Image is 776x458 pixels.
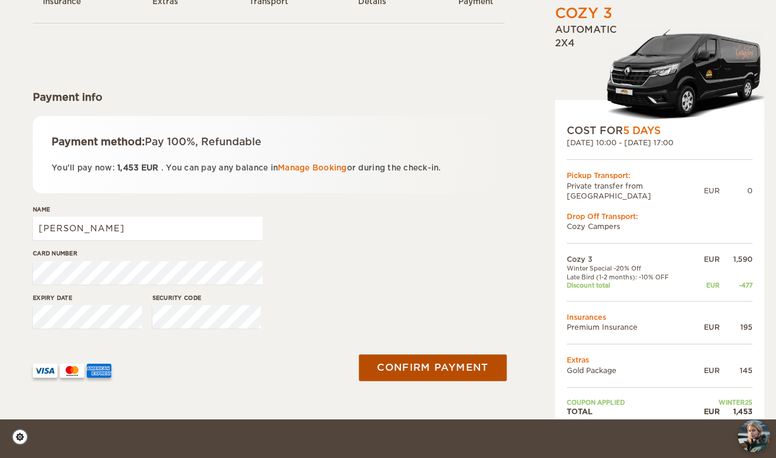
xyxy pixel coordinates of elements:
div: 1,453 [720,406,753,416]
div: EUR [693,281,720,289]
label: Security code [152,293,261,302]
span: 5 Days [623,125,661,136]
div: EUR [693,406,720,416]
div: EUR [693,254,720,264]
span: Pay 100%, Refundable [145,136,261,148]
td: Gold Package [567,365,693,375]
div: 0 [720,186,753,196]
a: Cookie settings [12,429,36,445]
img: Langur-m-c-logo-2.png [602,27,764,124]
img: Freyja at Cozy Campers [738,420,770,452]
img: mastercard [60,364,84,378]
span: EUR [141,163,159,172]
div: [DATE] 10:00 - [DATE] 17:00 [567,138,753,148]
td: TOTAL [567,406,693,416]
td: Discount total [567,281,693,289]
div: Cozy 3 [555,4,612,23]
td: Coupon applied [567,398,693,406]
td: Insurances [567,312,753,322]
label: Card number [33,249,263,258]
span: 1,453 [117,163,138,172]
td: Cozy Campers [567,221,753,231]
td: Cozy 3 [567,254,693,264]
label: Expiry date [33,293,142,302]
button: Confirm payment [359,354,506,381]
td: Private transfer from [GEOGRAPHIC_DATA] [567,181,704,201]
div: EUR [693,365,720,375]
td: Late Bird (1-2 months): -10% OFF [567,273,693,281]
img: VISA [33,364,57,378]
div: Drop Off Transport: [567,211,753,221]
td: Extras [567,355,753,365]
div: EUR [693,322,720,332]
div: EUR [704,186,720,196]
div: 145 [720,365,753,375]
td: Premium Insurance [567,322,693,332]
button: chat-button [738,420,770,452]
td: WINTER25 [693,398,753,406]
div: COST FOR [567,124,753,138]
img: AMEX [87,364,111,378]
div: Payment info [33,90,505,104]
p: You'll pay now: . You can pay any balance in or during the check-in. [52,161,486,175]
div: 1,590 [720,254,753,264]
a: Manage Booking [278,163,347,172]
label: Name [33,205,263,214]
div: Payment method: [52,135,486,149]
div: 195 [720,322,753,332]
div: -477 [720,281,753,289]
td: Winter Special -20% Off [567,264,693,272]
div: Pickup Transport: [567,170,753,180]
div: Automatic 2x4 [555,23,764,124]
